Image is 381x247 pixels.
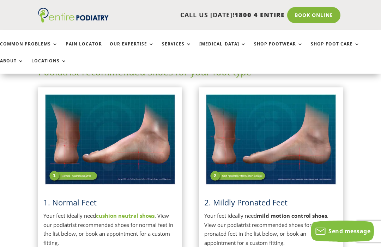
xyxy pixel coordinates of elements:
[43,93,177,187] img: Normal Feet - View Podiatrist Recommended Cushion Neutral Shoes
[311,42,360,57] a: Shop Foot Care
[204,197,288,208] span: 2. Mildly Pronated Feet
[311,221,374,242] button: Send message
[38,66,343,82] h2: Podiatrist recommended shoes for your foot type
[109,11,285,20] p: CALL US [DATE]!
[235,11,285,19] span: 1800 4 ENTIRE
[199,42,246,57] a: [MEDICAL_DATA]
[38,17,109,24] a: Entire Podiatry
[254,42,303,57] a: Shop Footwear
[38,8,109,23] img: logo (1)
[257,212,327,219] strong: mild motion control shoes
[43,197,97,208] a: 1. Normal Feet
[328,227,370,235] span: Send message
[162,42,192,57] a: Services
[31,58,67,74] a: Locations
[287,7,340,23] a: Book Online
[96,212,155,219] a: cushion neutral shoes
[110,42,154,57] a: Our Expertise
[66,42,102,57] a: Pain Locator
[204,93,338,187] img: Mildly Pronated Feet - View Podiatrist Recommended Mild Motion Control Shoes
